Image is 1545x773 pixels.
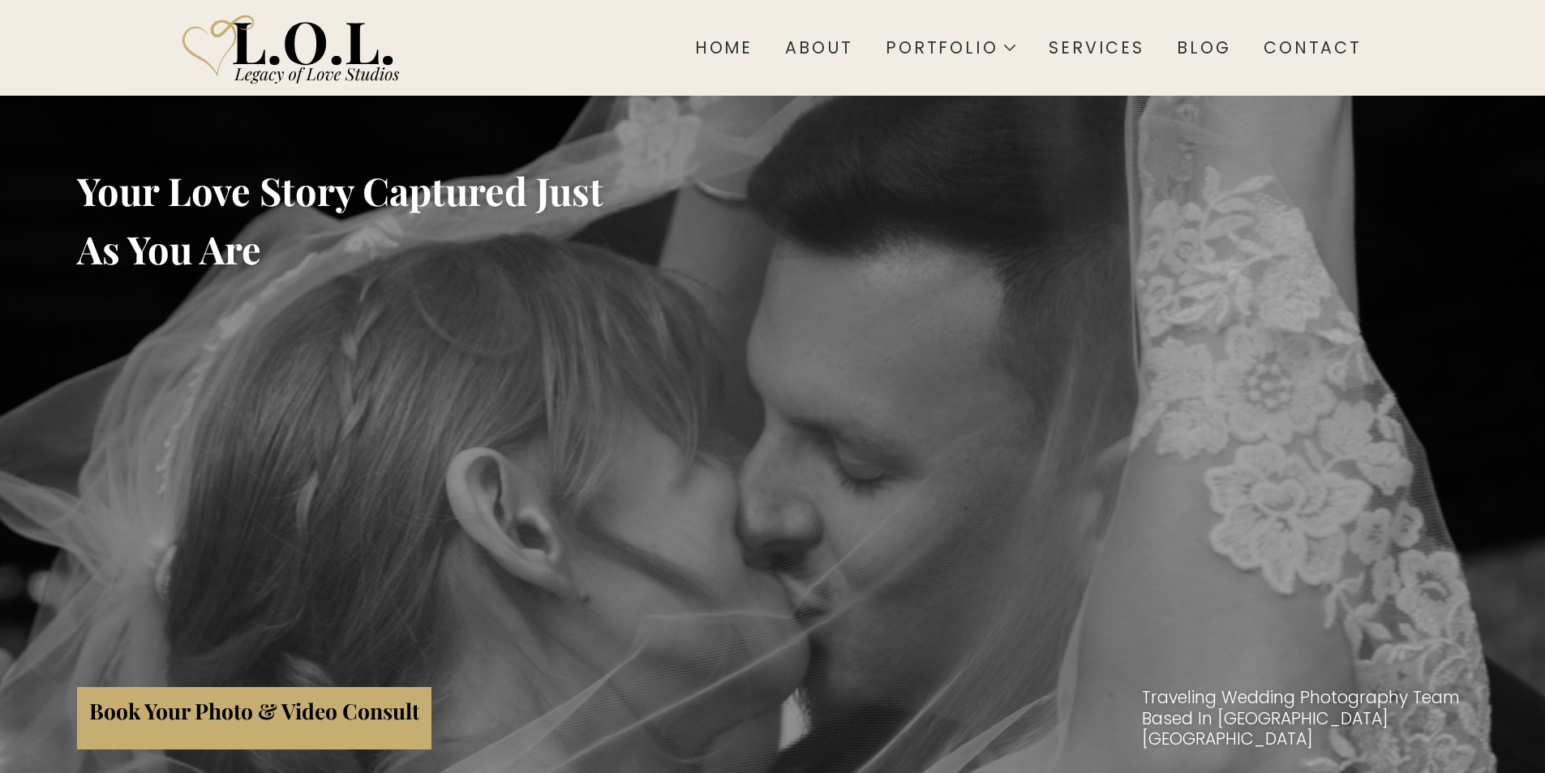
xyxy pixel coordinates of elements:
[1142,687,1468,749] h2: Traveling Wedding Photography Team Based In [GEOGRAPHIC_DATA] [GEOGRAPHIC_DATA]
[77,167,781,215] h2: Your Love Story Captured Just
[1177,37,1230,58] div: Blog
[1264,37,1362,58] div: Contact
[172,7,416,88] img: Legacy of Love Studios logo.
[1049,37,1144,58] div: Services
[886,40,998,57] div: Portfolio
[77,225,781,273] h2: As You Are
[77,687,431,749] a: Book Your Photo & Video Consult
[695,37,753,58] div: Home
[785,37,852,58] div: About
